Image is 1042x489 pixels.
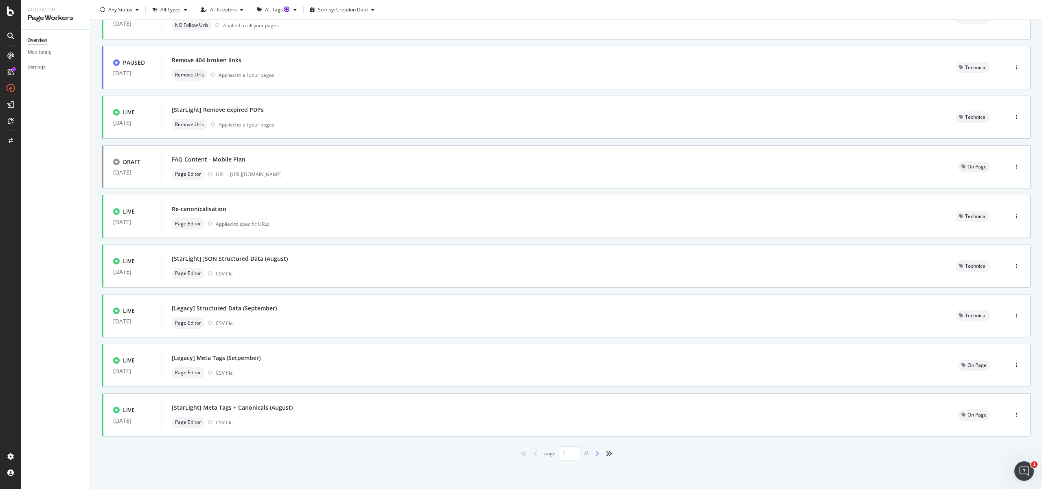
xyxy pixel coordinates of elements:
div: LIVE [123,307,135,315]
div: neutral label [172,417,204,428]
button: All Types [149,3,190,16]
div: If you're seeing -153 errors frequently in your crawl, it suggests there may be connectivity or s... [13,232,150,264]
a: Monitoring [28,48,84,57]
div: Applied to all your pages [219,121,274,128]
p: The team can also help [39,10,101,18]
div: [Legacy] Structured Data (September) [172,304,277,312]
div: URL = [URL][DOMAIN_NAME] [216,171,939,178]
div: neutral label [172,317,204,329]
span: Remove Urls [175,122,204,127]
div: CSV file [216,270,233,277]
span: Page Editor [175,321,201,325]
div: • Connection errors [13,196,150,204]
span: On Page [968,164,987,169]
span: Page Editor [175,172,201,177]
button: Any Status [97,3,142,16]
a: Settings [28,63,84,72]
div: • Server connection issues [13,220,150,228]
div: [DATE] [113,70,152,76]
div: neutral label [172,119,207,130]
div: [DATE] [113,318,152,325]
button: Start recording [52,266,58,273]
button: All TagsTooltip anchor [254,3,300,16]
div: angle-right [592,447,602,460]
div: neutral label [958,360,990,371]
div: [DATE] [113,368,152,374]
div: neutral label [172,168,204,180]
div: Applied to all your pages [219,72,274,79]
div: Any Status [108,7,132,12]
div: LIVE [123,257,135,265]
button: All Creators [197,3,247,16]
button: Sort by: Creation Date [307,3,378,16]
div: PAUSED [123,59,145,67]
div: neutral label [172,218,204,229]
div: neutral label [958,409,990,421]
span: 1 [1031,461,1038,468]
div: All Types [160,7,181,12]
button: Send a message… [140,263,153,276]
div: [StarLight] Remove expired PDPs [172,106,264,114]
div: [DATE] [113,169,152,176]
button: Upload attachment [39,266,45,273]
button: Emoji picker [13,266,19,273]
div: Applied to all your pages [223,22,279,29]
div: [DATE] [113,417,152,424]
div: neutral label [956,111,990,123]
div: LIVE [123,207,135,216]
span: On Page [968,363,987,368]
div: Activation [28,7,83,13]
span: NO Follow Urls [175,23,208,28]
div: Re-canonicalisation [172,205,226,213]
div: [DATE] [113,269,152,275]
div: All Creators [210,7,237,12]
div: CSV file [216,320,233,327]
div: Settings [28,63,46,72]
span: Page Editor [175,420,201,425]
button: Gif picker [26,266,32,273]
div: neutral label [172,367,204,378]
span: Technical [965,313,987,318]
div: page / 2 [544,446,589,461]
span: Technical [965,65,987,70]
div: neutral label [956,211,990,222]
h1: Customer Support [39,4,98,10]
b: -151: The HTTP response had no content in its body [13,93,129,107]
div: Customer Support says… [7,20,156,270]
span: On Page [968,413,987,417]
a: Overview [28,36,84,45]
div: neutral label [172,20,212,31]
div: neutral label [956,310,990,321]
div: CSV file [216,369,233,376]
div: neutral label [172,69,207,81]
div: Monitoring [28,48,52,57]
div: [Legacy] Meta Tags (Setpember) [172,354,260,362]
span: Technical [965,214,987,219]
div: Close [143,3,158,18]
div: Tooltip anchor [283,6,290,13]
div: Since -153 follows this numbering pattern, it's likely a similar network-level issue where our cr... [13,112,150,160]
div: Applied to specific URLs [216,220,269,227]
span: Technical [965,264,987,269]
div: • Timeouts [13,208,150,216]
button: Home [127,3,143,19]
span: Technical [965,15,987,20]
div: Overview [28,36,47,45]
b: Common causes of network errors include: [13,164,123,179]
div: neutral label [172,268,204,279]
div: [StarLight] JSON Structured Data (August) [172,255,288,263]
div: [DATE] [113,219,152,225]
div: Remove 404 broken links [172,56,241,64]
a: Source reference 9276108: [71,57,77,64]
div: angle-left [530,447,541,460]
img: Profile image for Customer Support [23,4,36,17]
div: LIVE [123,406,135,414]
div: I don't see HTTP Code -153 specifically listed in our network error codes documentation. However,... [13,24,150,64]
div: [StarLight] Meta Tags + Canonicals (August) [172,404,293,412]
div: FAQ Content - Mobile Plan [172,155,245,164]
span: Page Editor [175,370,201,375]
div: neutral label [956,62,990,73]
textarea: Message… [7,249,156,263]
div: CSV file [216,419,233,426]
div: I don't see HTTP Code -153 specifically listed in our network error codes documentation. However,... [7,20,156,269]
